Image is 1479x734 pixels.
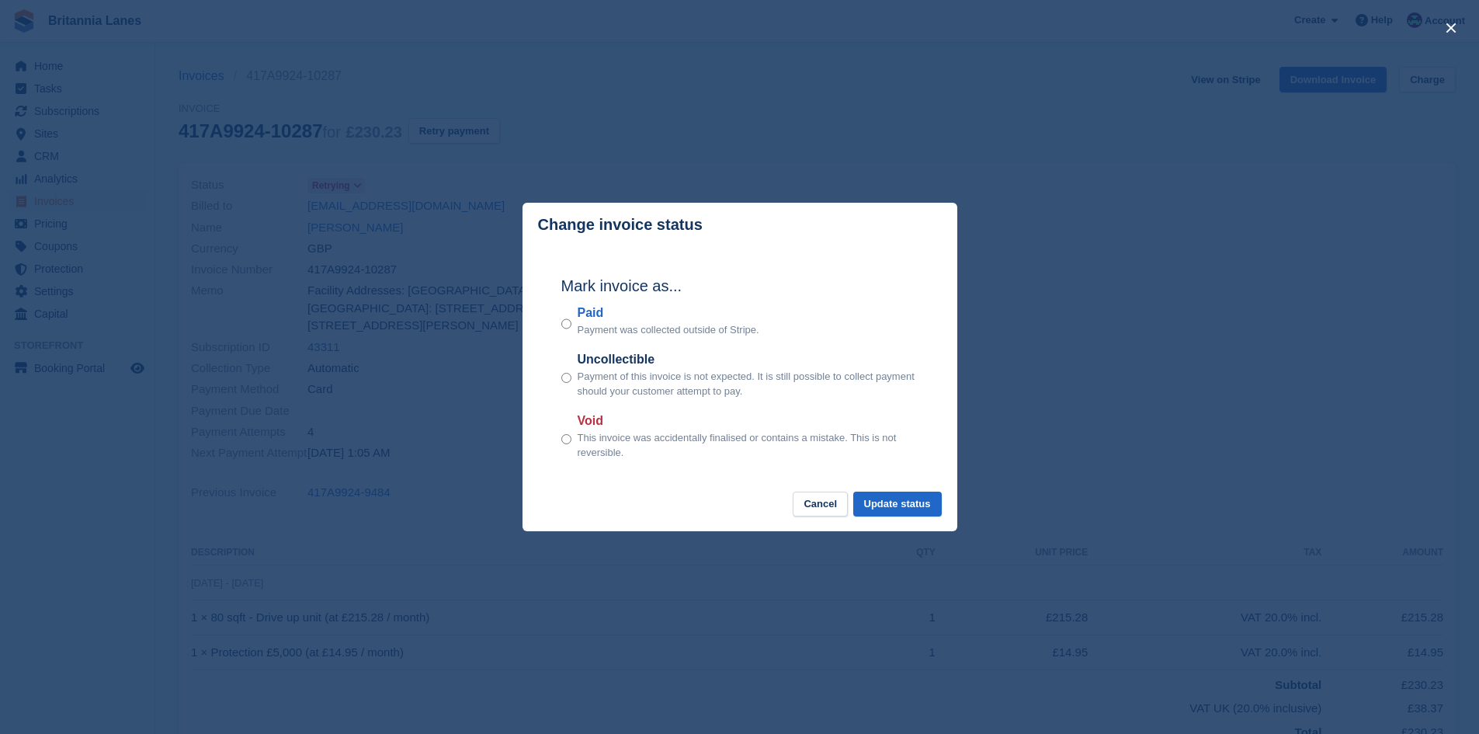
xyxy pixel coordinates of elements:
[578,322,759,338] p: Payment was collected outside of Stripe.
[578,304,759,322] label: Paid
[538,216,703,234] p: Change invoice status
[578,412,918,430] label: Void
[853,492,942,517] button: Update status
[578,350,918,369] label: Uncollectible
[578,369,918,399] p: Payment of this invoice is not expected. It is still possible to collect payment should your cust...
[561,274,918,297] h2: Mark invoice as...
[793,492,848,517] button: Cancel
[578,430,918,461] p: This invoice was accidentally finalised or contains a mistake. This is not reversible.
[1439,16,1463,40] button: close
